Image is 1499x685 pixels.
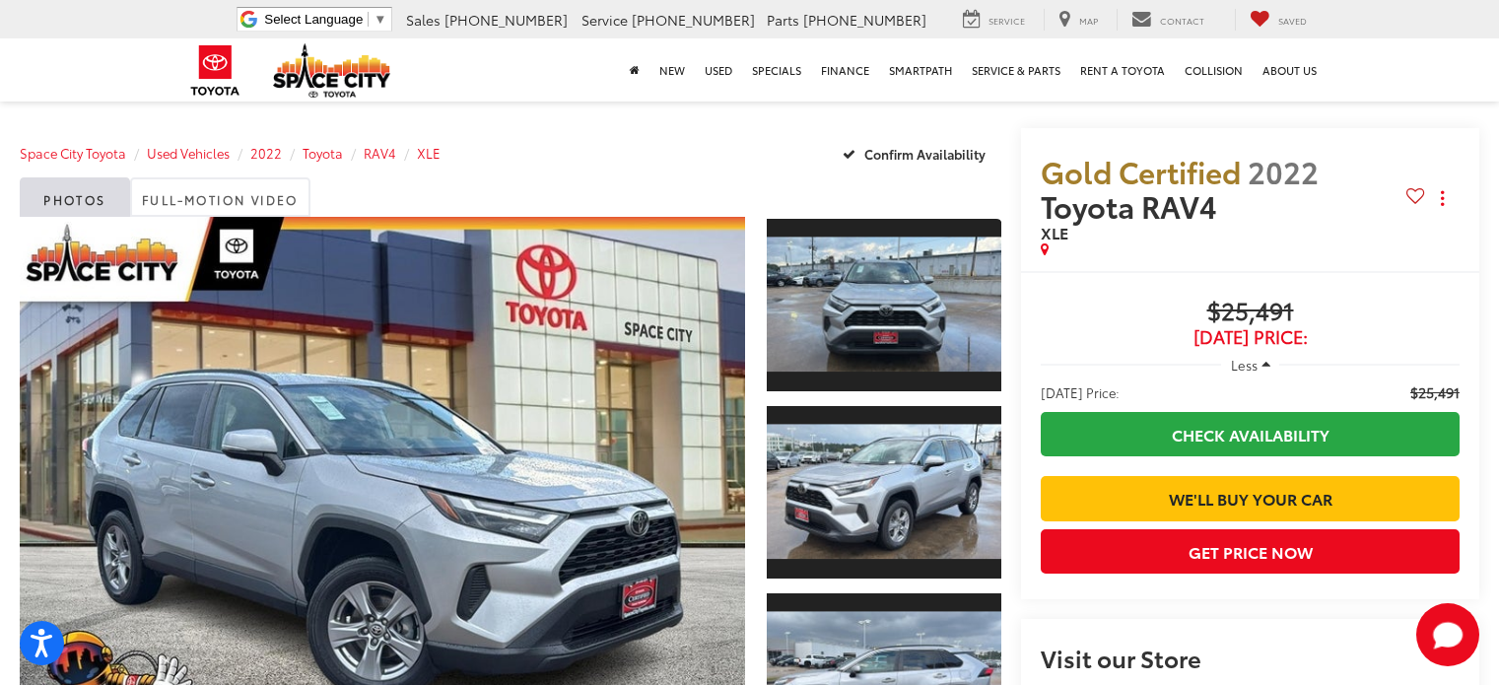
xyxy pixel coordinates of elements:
[264,12,363,27] span: Select Language
[1221,347,1280,382] button: Less
[444,10,568,30] span: [PHONE_NUMBER]
[1253,38,1327,102] a: About Us
[1041,476,1460,520] a: We'll Buy Your Car
[273,43,391,98] img: Space City Toyota
[406,10,441,30] span: Sales
[1041,327,1460,347] span: [DATE] Price:
[1070,38,1175,102] a: Rent a Toyota
[803,10,926,30] span: [PHONE_NUMBER]
[368,12,369,27] span: ​
[250,144,282,162] a: 2022
[1416,603,1479,666] svg: Start Chat
[620,38,649,102] a: Home
[303,144,343,162] a: Toyota
[962,38,1070,102] a: Service & Parts
[1235,9,1322,31] a: My Saved Vehicles
[695,38,742,102] a: Used
[1231,356,1258,374] span: Less
[1041,645,1460,670] h2: Visit our Store
[1441,190,1444,206] span: dropdown dots
[764,425,1003,560] img: 2022 Toyota RAV4 XLE
[1425,181,1460,216] button: Actions
[1248,150,1319,192] span: 2022
[1410,382,1460,402] span: $25,491
[767,217,1001,393] a: Expand Photo 1
[264,12,386,27] a: Select Language​
[1041,382,1120,402] span: [DATE] Price:
[1041,184,1224,227] span: Toyota RAV4
[20,177,130,217] a: Photos
[1041,529,1460,574] button: Get Price Now
[147,144,230,162] a: Used Vehicles
[374,12,386,27] span: ▼
[1278,14,1307,27] span: Saved
[1041,150,1241,192] span: Gold Certified
[1044,9,1113,31] a: Map
[1175,38,1253,102] a: Collision
[742,38,811,102] a: Specials
[1079,14,1098,27] span: Map
[948,9,1040,31] a: Service
[767,404,1001,581] a: Expand Photo 2
[632,10,755,30] span: [PHONE_NUMBER]
[767,10,799,30] span: Parts
[832,136,1002,171] button: Confirm Availability
[649,38,695,102] a: New
[364,144,396,162] a: RAV4
[764,238,1003,373] img: 2022 Toyota RAV4 XLE
[1416,603,1479,666] button: Toggle Chat Window
[1041,221,1068,243] span: XLE
[1041,412,1460,456] a: Check Availability
[178,38,252,103] img: Toyota
[1041,298,1460,327] span: $25,491
[811,38,879,102] a: Finance
[1117,9,1219,31] a: Contact
[864,145,986,163] span: Confirm Availability
[20,144,126,162] a: Space City Toyota
[417,144,441,162] a: XLE
[879,38,962,102] a: SmartPath
[1160,14,1204,27] span: Contact
[581,10,628,30] span: Service
[130,177,310,217] a: Full-Motion Video
[988,14,1025,27] span: Service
